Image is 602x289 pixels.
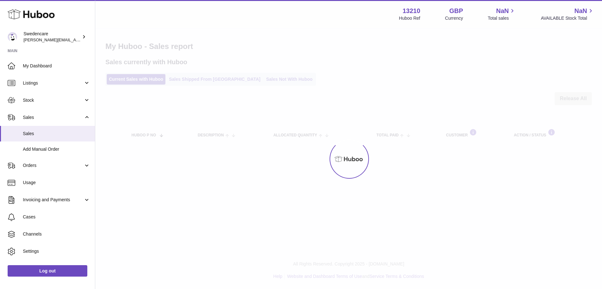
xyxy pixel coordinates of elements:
span: Stock [23,97,84,103]
a: Log out [8,265,87,277]
span: Orders [23,162,84,169]
a: NaN AVAILABLE Stock Total [541,7,594,21]
span: Add Manual Order [23,146,90,152]
span: Usage [23,180,90,186]
span: NaN [574,7,587,15]
span: Channels [23,231,90,237]
span: Total sales [488,15,516,21]
span: NaN [496,7,509,15]
strong: GBP [449,7,463,15]
strong: 13210 [403,7,420,15]
span: My Dashboard [23,63,90,69]
span: Listings [23,80,84,86]
span: Cases [23,214,90,220]
span: [PERSON_NAME][EMAIL_ADDRESS][PERSON_NAME][DOMAIN_NAME] [23,37,161,42]
div: Swedencare [23,31,81,43]
span: AVAILABLE Stock Total [541,15,594,21]
span: Sales [23,114,84,120]
div: Huboo Ref [399,15,420,21]
span: Sales [23,131,90,137]
span: Settings [23,248,90,254]
div: Currency [445,15,463,21]
img: daniel.corbridge@swedencare.co.uk [8,32,17,42]
span: Invoicing and Payments [23,197,84,203]
a: NaN Total sales [488,7,516,21]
